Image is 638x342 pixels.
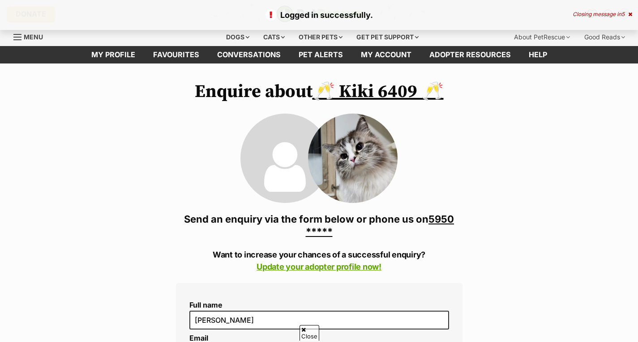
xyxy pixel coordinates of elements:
p: Want to increase your chances of a successful enquiry? [176,249,462,273]
input: E.g. Jimmy Chew [189,311,449,329]
div: Get pet support [350,28,425,46]
div: Good Reads [578,28,631,46]
a: Pet alerts [290,46,352,63]
h3: Send an enquiry via the form below or phone us on [176,213,462,238]
div: Other pets [292,28,349,46]
a: conversations [208,46,290,63]
a: 🥂 Kiki 6409 🥂 [313,80,444,103]
a: Menu [13,28,49,44]
div: Cats [257,28,291,46]
div: Dogs [220,28,256,46]
a: My profile [82,46,144,63]
a: Adopter resources [420,46,520,63]
div: About PetRescue [508,28,576,46]
span: Menu [24,33,43,41]
span: Close [300,325,319,341]
a: Favourites [144,46,208,63]
a: My account [352,46,420,63]
img: 🥂 Kiki 6409 🥂 [308,114,398,203]
label: Full name [189,301,449,309]
a: Help [520,46,556,63]
h1: Enquire about [176,81,462,102]
a: Update your adopter profile now! [257,262,381,271]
